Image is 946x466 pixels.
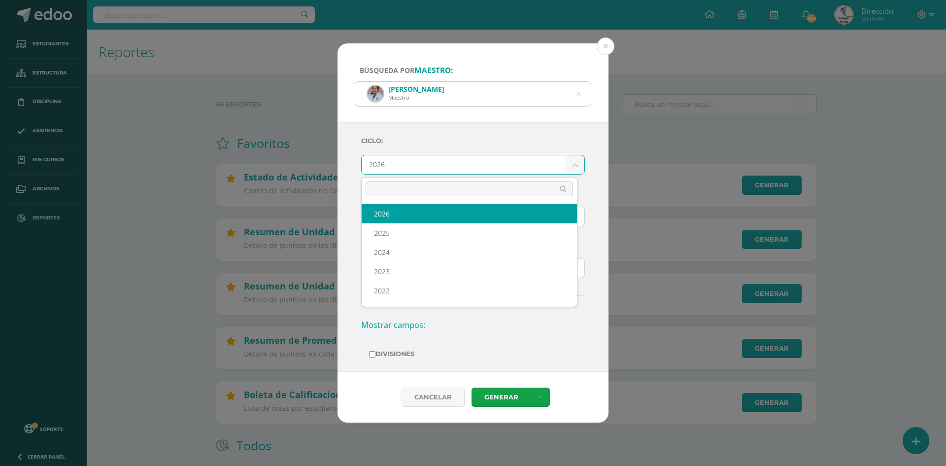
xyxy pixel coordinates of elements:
[362,204,577,223] div: 2026
[362,281,577,300] div: 2022
[362,243,577,262] div: 2024
[362,262,577,281] div: 2023
[362,300,577,320] div: 2021
[362,223,577,243] div: 2025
